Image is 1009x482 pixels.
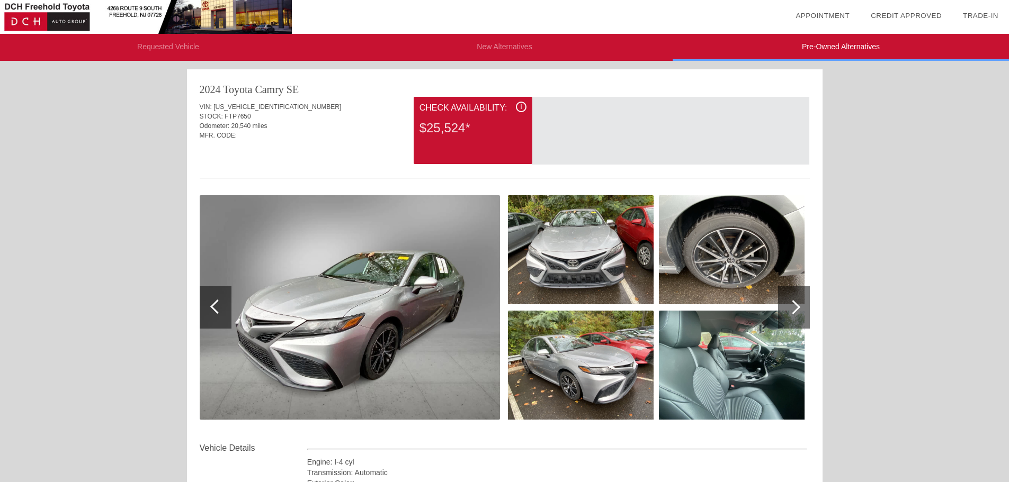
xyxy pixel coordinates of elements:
[231,122,267,130] span: 20,540 miles
[871,12,942,20] a: Credit Approved
[508,311,654,420] img: d5a4ea138b5fbea0eb25f14150cf2ed6x.jpg
[796,12,850,20] a: Appointment
[307,467,808,478] div: Transmission: Automatic
[419,114,526,142] div: $25,524*
[200,122,230,130] span: Odometer:
[659,311,805,420] img: f9fa7c5efa70455f9502145f4a5d693bx.jpg
[287,82,299,97] div: SE
[200,113,223,120] span: STOCK:
[508,195,654,304] img: 753ec26c4c2e026e1fbd9ec365d1d545x.jpg
[419,102,526,114] div: Check Availability:
[963,12,998,20] a: Trade-In
[307,457,808,467] div: Engine: I-4 cyl
[200,442,307,454] div: Vehicle Details
[516,102,526,112] div: i
[200,195,500,420] img: f33c5a2bdc43c7eeb405f0cfda4e8020x.jpg
[213,103,341,111] span: [US_VEHICLE_IDENTIFICATION_NUMBER]
[200,82,284,97] div: 2024 Toyota Camry
[200,147,810,163] div: Quoted on [DATE] 1:34:08 PM
[336,34,673,61] li: New Alternatives
[200,132,237,139] span: MFR. CODE:
[225,113,251,120] span: FTP7650
[659,195,805,304] img: 6dc28f9cf2ab3252635b10257a6e372fx.jpg
[200,103,212,111] span: VIN:
[673,34,1009,61] li: Pre-Owned Alternatives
